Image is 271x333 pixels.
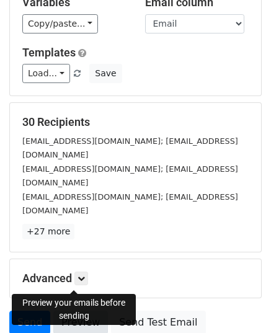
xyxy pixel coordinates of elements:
small: [EMAIL_ADDRESS][DOMAIN_NAME]; [EMAIL_ADDRESS][DOMAIN_NAME] [22,136,238,160]
small: [EMAIL_ADDRESS][DOMAIN_NAME]; [EMAIL_ADDRESS][DOMAIN_NAME] [22,164,238,188]
a: +27 more [22,224,74,239]
a: Templates [22,46,76,59]
a: Load... [22,64,70,83]
iframe: Chat Widget [209,273,271,333]
small: [EMAIL_ADDRESS][DOMAIN_NAME]; [EMAIL_ADDRESS][DOMAIN_NAME] [22,192,238,216]
div: Preview your emails before sending [12,294,136,325]
h5: Advanced [22,272,249,285]
button: Save [89,64,122,83]
h5: 30 Recipients [22,115,249,129]
a: Copy/paste... [22,14,98,33]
